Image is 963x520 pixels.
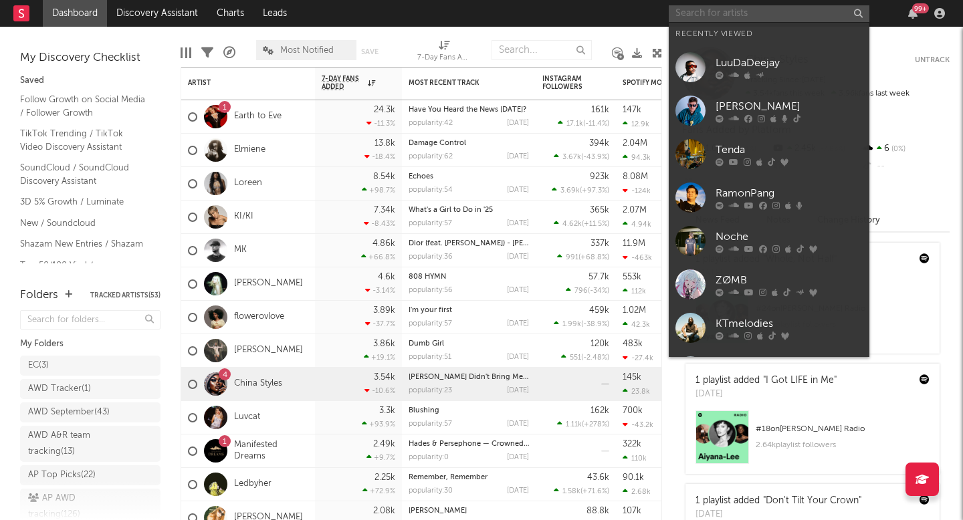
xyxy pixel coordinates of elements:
div: 23.8k [623,387,650,396]
div: 2.49k [373,440,395,448]
a: Have You Heard the News [DATE]? [409,106,526,114]
div: Blushing [409,407,529,414]
span: +278 % [584,421,607,428]
a: AWD Tracker(1) [20,379,160,399]
div: 337k [591,239,609,248]
div: ( ) [552,186,609,194]
span: -34 % [590,287,607,295]
div: 90.1k [623,473,644,482]
div: RamonPang [716,185,863,201]
div: [DATE] [507,487,529,495]
input: Search for folders... [20,310,160,330]
a: Remember, Remember [409,474,488,481]
div: 42.3k [623,320,650,329]
div: Remember, Remember [409,474,529,481]
div: -463k [623,253,652,262]
div: -11.3 % [366,119,395,128]
a: New / Soundcloud [20,216,147,231]
div: popularity: 56 [409,287,453,294]
span: 796 [574,287,588,295]
div: Harriet [409,507,529,515]
div: 1 playlist added [695,494,861,508]
div: -8.43 % [364,219,395,228]
span: 1.58k [562,488,580,495]
div: +19.1 % [364,353,395,362]
div: [PERSON_NAME] [716,98,863,114]
span: 551 [570,354,581,362]
div: My Discovery Checklist [20,50,160,66]
div: Filters [201,33,213,72]
a: Hades & Persephone — Crowned in the Dark [409,440,564,448]
span: 1.11k [566,421,582,428]
span: -38.9 % [583,321,607,328]
a: EC(3) [20,356,160,376]
div: Damage Control [409,140,529,147]
div: -124k [623,186,651,195]
div: 2.64k playlist followers [756,437,930,453]
div: ( ) [561,353,609,362]
a: Blushing [409,407,439,414]
a: TikTok Trending / TikTok Video Discovery Assistant [20,126,147,154]
div: 3.89k [373,306,395,315]
div: 24.3k [374,106,395,114]
div: popularity: 54 [409,186,453,194]
div: KTmelodies [716,315,863,332]
span: 0 % [889,146,905,153]
div: +98.7 % [362,186,395,194]
a: Ledbyher [234,479,272,490]
div: popularity: 57 [409,420,452,428]
div: 8.08M [623,172,648,181]
div: Jesus Didn't Bring Me This Far! [409,374,529,381]
a: Loreen [234,178,262,189]
div: Dumb Girl [409,340,529,348]
div: Recently Viewed [675,26,863,42]
div: 1 playlist added [695,374,837,388]
div: 365k [590,206,609,215]
div: 394k [589,139,609,148]
a: Damage Control [409,140,466,147]
div: +66.8 % [361,253,395,261]
div: ( ) [558,119,609,128]
div: ( ) [557,253,609,261]
div: 1.02M [623,306,646,315]
a: "I Got LIFE in Me" [763,376,837,385]
span: -43.9 % [583,154,607,161]
div: 57.7k [588,273,609,281]
a: Top 50/100 Viral / Spotify/Apple Discovery Assistant [20,258,147,299]
a: Luvcat [234,412,260,423]
span: 4.62k [562,221,582,228]
div: [DATE] [507,354,529,361]
div: A&R Pipeline [223,33,235,72]
div: 112k [623,287,646,295]
a: Follow Growth on Social Media / Follower Growth [20,92,147,120]
div: [DATE] [507,153,529,160]
div: 2.04M [623,139,647,148]
div: EC ( 3 ) [28,358,49,374]
span: -2.48 % [583,354,607,362]
div: popularity: 36 [409,253,453,261]
a: What's a Girl to Do in '25 [409,207,493,214]
div: -37.7 % [365,319,395,328]
div: [DATE] [507,454,529,461]
div: 13.8k [374,139,395,148]
a: 3D 5% Growth / Luminate [20,194,147,209]
a: Echoes [409,173,433,180]
div: popularity: 62 [409,153,453,160]
a: Dumb Girl [409,340,444,348]
div: popularity: 57 [409,220,452,227]
div: [DATE] [507,220,529,227]
span: 3.67k [562,154,581,161]
a: [PERSON_NAME] [669,89,869,132]
a: Dior (feat. [PERSON_NAME]) - [PERSON_NAME] Remix [409,240,594,247]
div: 99 + [912,3,929,13]
a: [PERSON_NAME] [409,507,467,515]
a: AWD September(43) [20,402,160,422]
div: 94.3k [623,153,651,162]
div: 88.8k [586,507,609,515]
div: popularity: 51 [409,354,451,361]
div: Saved [20,73,160,89]
div: 2.25k [374,473,395,482]
div: 6 [861,140,950,158]
div: What's a Girl to Do in '25 [409,207,529,214]
button: Tracked Artists(53) [90,292,160,299]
